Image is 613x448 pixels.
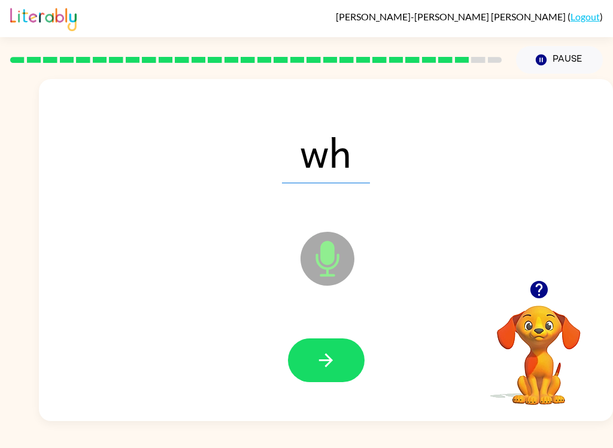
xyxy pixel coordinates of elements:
[570,11,600,22] a: Logout
[516,46,603,74] button: Pause
[10,5,77,31] img: Literably
[282,121,370,183] span: wh
[336,11,603,22] div: ( )
[336,11,568,22] span: [PERSON_NAME]-[PERSON_NAME] [PERSON_NAME]
[479,287,599,407] video: Your browser must support playing .mp4 files to use Literably. Please try using another browser.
